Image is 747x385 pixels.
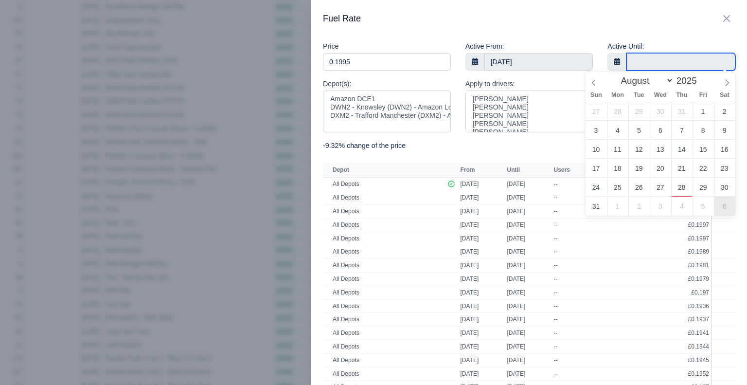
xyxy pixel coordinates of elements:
td: [DATE] [504,353,551,367]
span: August 29, 2025 [693,178,714,197]
span: August 11, 2025 [607,140,628,159]
span: Tue [628,92,650,98]
option: DWN2 - Knowsley (DWN2) - Amazon Logistics (L34 7XL) [329,103,445,111]
option: [PERSON_NAME] [472,103,587,111]
td: £0.1941 [629,327,711,340]
span: [DATE] [460,343,479,350]
td: £0.1997 [629,232,711,245]
span: August 30, 2025 [714,178,735,197]
span: Wed [650,92,671,98]
span: September 4, 2025 [671,197,693,216]
td: [DATE] [504,299,551,313]
span: September 1, 2025 [607,197,628,216]
td: £0.1981 [629,259,711,273]
td: [DATE] [504,205,551,219]
td: £0.1952 [629,367,711,381]
td: All Depots [323,327,445,340]
td: [DATE] [504,245,551,259]
span: [DATE] [460,357,479,364]
td: -- [551,259,629,273]
td: All Depots [323,286,445,299]
td: [DATE] [504,218,551,232]
td: All Depots [323,367,445,381]
td: -- [551,313,629,327]
option: [PERSON_NAME] [472,120,587,128]
span: August 5, 2025 [628,121,650,140]
span: [DATE] [460,181,479,187]
td: £0.1979 [629,273,711,286]
td: -- [551,232,629,245]
iframe: Chat Widget [698,338,747,385]
span: August 27, 2025 [650,178,671,197]
span: Fri [693,92,714,98]
th: Depot [323,163,445,178]
span: August 26, 2025 [628,178,650,197]
td: £0.1936 [629,299,711,313]
span: [DATE] [460,289,479,296]
td: All Depots [323,259,445,273]
td: All Depots [323,273,445,286]
label: Apply to drivers: [465,78,515,90]
option: [PERSON_NAME] [472,128,587,136]
span: July 31, 2025 [671,102,693,121]
span: [DATE] [460,275,479,282]
span: August 17, 2025 [586,159,607,178]
span: Mon [607,92,628,98]
span: August 1, 2025 [693,102,714,121]
span: August 15, 2025 [693,140,714,159]
td: -- [551,218,629,232]
td: [DATE] [504,286,551,299]
span: [DATE] [460,262,479,269]
td: -- [551,353,629,367]
td: All Depots [323,353,445,367]
label: Active From: [465,41,504,52]
span: [DATE] [460,208,479,215]
span: August 19, 2025 [628,159,650,178]
span: August 2, 2025 [714,102,735,121]
label: Price [323,41,338,52]
td: -- [551,178,629,191]
td: All Depots [323,245,445,259]
span: August 13, 2025 [650,140,671,159]
td: [DATE] [504,191,551,205]
td: All Depots [323,178,445,191]
td: -- [551,367,629,381]
span: August 25, 2025 [607,178,628,197]
option: [PERSON_NAME] [472,95,587,103]
span: [DATE] [460,221,479,228]
td: -- [551,286,629,299]
span: August 24, 2025 [586,178,607,197]
span: August 28, 2025 [671,178,693,197]
th: Users [551,163,629,178]
span: August 10, 2025 [586,140,607,159]
span: August 3, 2025 [586,121,607,140]
span: Sun [586,92,607,98]
span: September 2, 2025 [628,197,650,216]
td: [DATE] [504,340,551,354]
span: August 23, 2025 [714,159,735,178]
td: £0.1937 [629,313,711,327]
span: August 18, 2025 [607,159,628,178]
span: [DATE] [460,235,479,242]
td: [DATE] [504,232,551,245]
td: £0.1944 [629,340,711,354]
input: Year [674,75,704,86]
input: 0.00 [323,53,451,71]
option: Amazon DCE1 [329,95,445,103]
td: [DATE] [504,273,551,286]
td: All Depots [323,313,445,327]
span: September 6, 2025 [714,197,735,216]
span: August 22, 2025 [693,159,714,178]
span: August 8, 2025 [693,121,714,140]
span: August 7, 2025 [671,121,693,140]
div: -9.32% change of the price [316,140,458,151]
td: [DATE] [504,259,551,273]
span: August 6, 2025 [650,121,671,140]
span: August 21, 2025 [671,159,693,178]
th: From [458,163,504,178]
span: [DATE] [460,303,479,310]
span: [DATE] [460,248,479,255]
td: -- [551,191,629,205]
td: All Depots [323,340,445,354]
